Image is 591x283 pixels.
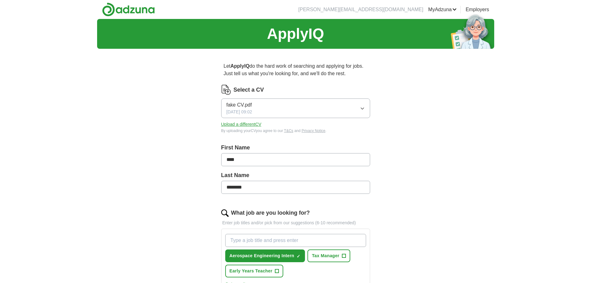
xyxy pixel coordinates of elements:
label: Select a CV [234,86,264,94]
span: Tax Manager [312,253,339,259]
button: Early Years Teacher [225,265,283,277]
p: Let do the hard work of searching and applying for jobs. Just tell us what you're looking for, an... [221,60,370,80]
img: Adzuna logo [102,2,155,16]
input: Type a job title and press enter [225,234,366,247]
span: ✓ [297,254,300,259]
label: Last Name [221,171,370,180]
label: What job are you looking for? [231,209,310,217]
span: [DATE] 09:02 [226,109,252,115]
img: CV Icon [221,85,231,95]
label: First Name [221,144,370,152]
img: search.png [221,209,229,217]
div: By uploading your CV you agree to our and . [221,128,370,134]
a: T&Cs [284,129,293,133]
a: Employers [466,6,489,13]
button: Aerospace Engineering Intern✓ [225,249,305,262]
button: Upload a differentCV [221,121,262,128]
span: Aerospace Engineering Intern [230,253,294,259]
p: Enter job titles and/or pick from our suggestions (6-10 recommended) [221,220,370,226]
a: Privacy Notice [302,129,325,133]
button: Tax Manager [307,249,350,262]
strong: ApplyIQ [231,63,249,69]
button: fake CV.pdf[DATE] 09:02 [221,98,370,118]
li: [PERSON_NAME][EMAIL_ADDRESS][DOMAIN_NAME] [298,6,423,13]
span: Early Years Teacher [230,268,272,274]
a: MyAdzuna [428,6,457,13]
span: fake CV.pdf [226,101,252,109]
h1: ApplyIQ [267,23,324,45]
